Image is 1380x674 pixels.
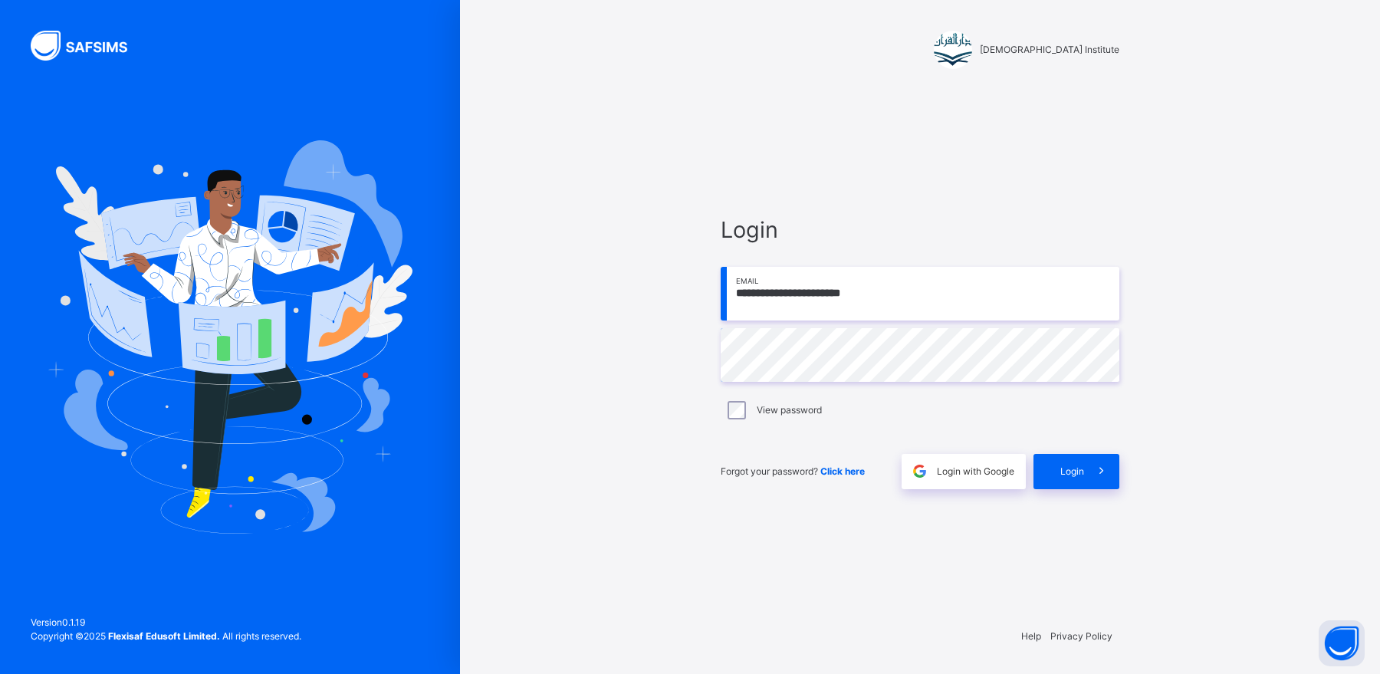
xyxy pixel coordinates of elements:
[31,31,146,61] img: SAFSIMS Logo
[757,403,822,417] label: View password
[1050,630,1112,642] a: Privacy Policy
[108,630,220,642] strong: Flexisaf Edusoft Limited.
[1021,630,1041,642] a: Help
[48,140,412,533] img: Hero Image
[721,213,1119,246] span: Login
[31,616,301,630] span: Version 0.1.19
[1319,620,1365,666] button: Open asap
[911,462,928,480] img: google.396cfc9801f0270233282035f929180a.svg
[721,465,865,477] span: Forgot your password?
[1060,465,1084,478] span: Login
[980,43,1119,57] span: [DEMOGRAPHIC_DATA] Institute
[820,465,865,477] a: Click here
[31,630,301,642] span: Copyright © 2025 All rights reserved.
[937,465,1014,478] span: Login with Google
